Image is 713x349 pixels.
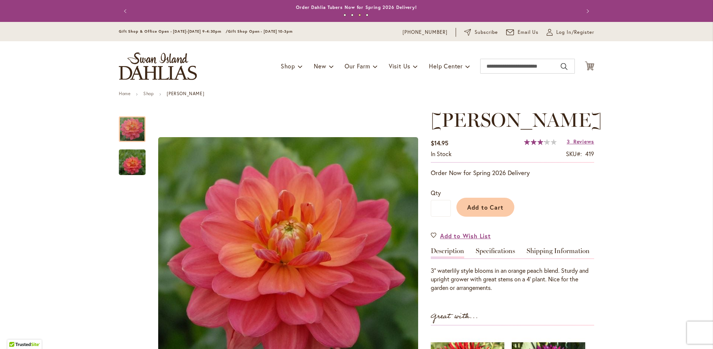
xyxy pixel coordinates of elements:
[431,150,452,158] div: Availability
[440,232,491,240] span: Add to Wish List
[476,248,515,258] a: Specifications
[119,142,146,175] div: LORA ASHLEY
[567,138,594,145] a: 3 Reviews
[228,29,293,34] span: Gift Shop Open - [DATE] 10-3pm
[366,14,368,16] button: 4 of 4
[579,4,594,19] button: Next
[527,248,590,258] a: Shipping Information
[119,91,130,96] a: Home
[566,150,582,158] strong: SKU
[518,29,539,36] span: Email Us
[314,62,326,70] span: New
[119,52,197,80] a: store logo
[281,62,295,70] span: Shop
[119,4,134,19] button: Previous
[547,29,594,36] a: Log In/Register
[524,139,557,145] div: 64%
[567,138,570,145] span: 3
[431,168,594,177] p: Order Now for Spring 2026 Delivery
[119,29,228,34] span: Gift Shop & Office Open - [DATE]-[DATE] 9-4:30pm /
[464,29,498,36] a: Subscribe
[431,266,594,292] div: 3" waterlily style blooms in an orange peach blend. Sturdy and upright grower with great stems on...
[358,14,361,16] button: 3 of 4
[573,138,594,145] span: Reviews
[431,232,491,240] a: Add to Wish List
[344,14,346,16] button: 1 of 4
[467,203,504,211] span: Add to Cart
[6,323,26,343] iframe: Launch Accessibility Center
[296,4,417,10] a: Order Dahlia Tubers Now for Spring 2026 Delivery!
[351,14,354,16] button: 2 of 4
[431,139,448,147] span: $14.95
[431,248,464,258] a: Description
[431,150,452,158] span: In stock
[403,29,447,36] a: [PHONE_NUMBER]
[105,145,159,180] img: LORA ASHLEY
[167,91,204,96] strong: [PERSON_NAME]
[431,310,478,323] strong: Great with...
[429,62,463,70] span: Help Center
[475,29,498,36] span: Subscribe
[431,189,441,197] span: Qty
[431,108,602,132] span: [PERSON_NAME]
[431,248,594,292] div: Detailed Product Info
[585,150,594,158] div: 419
[119,109,153,142] div: LORA ASHLEY
[556,29,594,36] span: Log In/Register
[143,91,154,96] a: Shop
[506,29,539,36] a: Email Us
[345,62,370,70] span: Our Farm
[456,198,514,217] button: Add to Cart
[389,62,410,70] span: Visit Us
